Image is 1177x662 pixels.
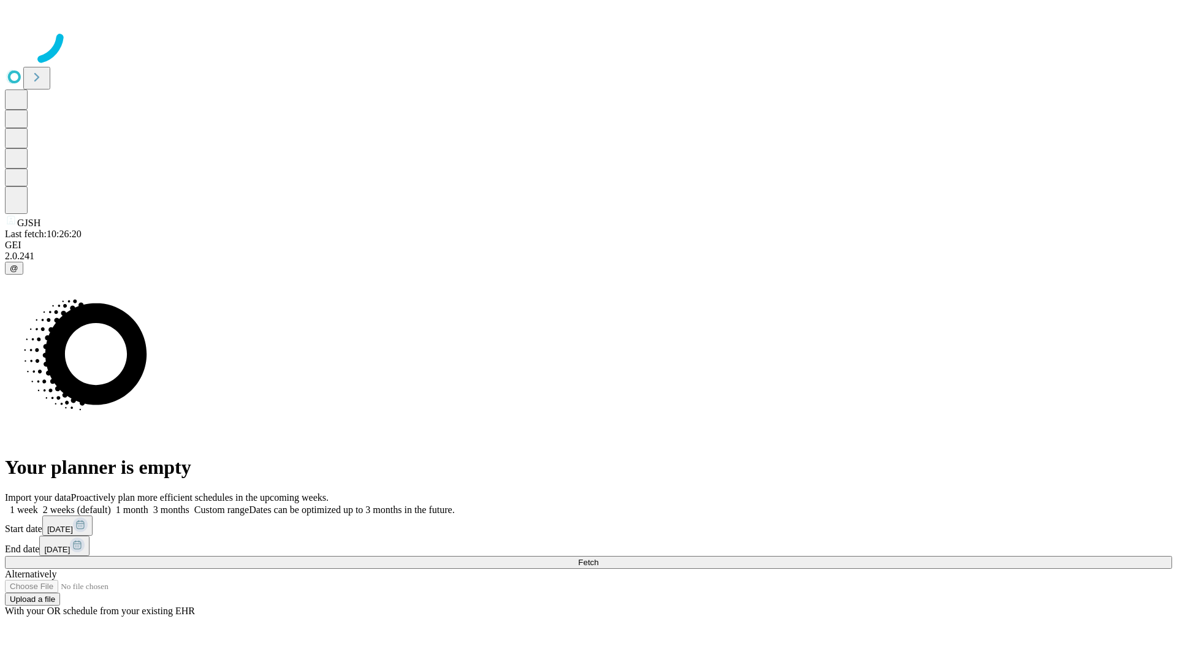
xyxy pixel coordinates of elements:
[578,558,598,567] span: Fetch
[5,606,195,616] span: With your OR schedule from your existing EHR
[10,504,38,515] span: 1 week
[194,504,249,515] span: Custom range
[71,492,329,503] span: Proactively plan more efficient schedules in the upcoming weeks.
[5,593,60,606] button: Upload a file
[5,456,1172,479] h1: Your planner is empty
[44,545,70,554] span: [DATE]
[5,569,56,579] span: Alternatively
[116,504,148,515] span: 1 month
[249,504,454,515] span: Dates can be optimized up to 3 months in the future.
[153,504,189,515] span: 3 months
[47,525,73,534] span: [DATE]
[5,492,71,503] span: Import your data
[5,516,1172,536] div: Start date
[5,536,1172,556] div: End date
[43,504,111,515] span: 2 weeks (default)
[5,262,23,275] button: @
[39,536,90,556] button: [DATE]
[5,251,1172,262] div: 2.0.241
[17,218,40,228] span: GJSH
[10,264,18,273] span: @
[5,240,1172,251] div: GEI
[5,229,82,239] span: Last fetch: 10:26:20
[5,556,1172,569] button: Fetch
[42,516,93,536] button: [DATE]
